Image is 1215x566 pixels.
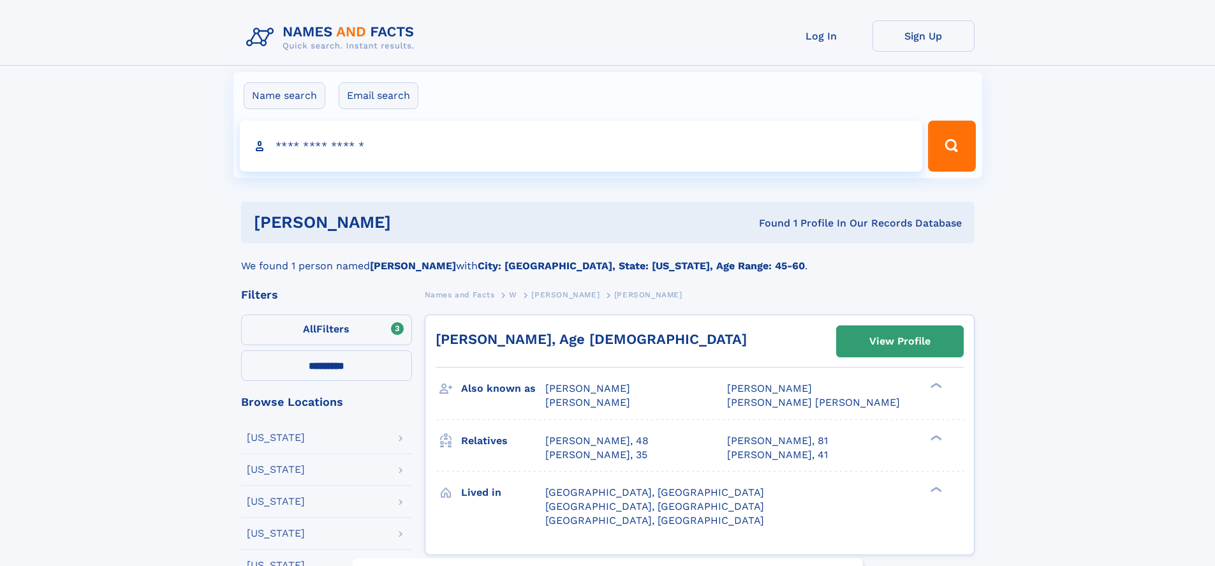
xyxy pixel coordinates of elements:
[545,396,630,408] span: [PERSON_NAME]
[614,290,682,299] span: [PERSON_NAME]
[727,434,828,448] a: [PERSON_NAME], 81
[927,433,943,442] div: ❯
[545,514,764,526] span: [GEOGRAPHIC_DATA], [GEOGRAPHIC_DATA]
[545,382,630,394] span: [PERSON_NAME]
[509,287,517,302] a: W
[247,528,305,539] div: [US_STATE]
[545,486,764,498] span: [GEOGRAPHIC_DATA], [GEOGRAPHIC_DATA]
[509,290,517,299] span: W
[837,326,963,357] a: View Profile
[247,465,305,475] div: [US_STATE]
[770,20,873,52] a: Log In
[531,290,600,299] span: [PERSON_NAME]
[461,378,545,399] h3: Also known as
[241,243,975,274] div: We found 1 person named with .
[545,500,764,512] span: [GEOGRAPHIC_DATA], [GEOGRAPHIC_DATA]
[575,216,962,230] div: Found 1 Profile In Our Records Database
[254,214,575,230] h1: [PERSON_NAME]
[545,434,649,448] a: [PERSON_NAME], 48
[425,287,495,302] a: Names and Facts
[247,433,305,443] div: [US_STATE]
[241,396,412,408] div: Browse Locations
[240,121,923,172] input: search input
[461,482,545,503] h3: Lived in
[244,82,325,109] label: Name search
[461,430,545,452] h3: Relatives
[531,287,600,302] a: [PERSON_NAME]
[873,20,975,52] a: Sign Up
[727,382,812,394] span: [PERSON_NAME]
[869,327,931,356] div: View Profile
[339,82,418,109] label: Email search
[927,485,943,493] div: ❯
[727,448,828,462] a: [PERSON_NAME], 41
[545,448,647,462] a: [PERSON_NAME], 35
[436,331,747,347] a: [PERSON_NAME], Age [DEMOGRAPHIC_DATA]
[928,121,975,172] button: Search Button
[370,260,456,272] b: [PERSON_NAME]
[241,20,425,55] img: Logo Names and Facts
[303,323,316,335] span: All
[241,315,412,345] label: Filters
[727,396,900,408] span: [PERSON_NAME] [PERSON_NAME]
[241,289,412,301] div: Filters
[927,382,943,390] div: ❯
[478,260,805,272] b: City: [GEOGRAPHIC_DATA], State: [US_STATE], Age Range: 45-60
[247,496,305,507] div: [US_STATE]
